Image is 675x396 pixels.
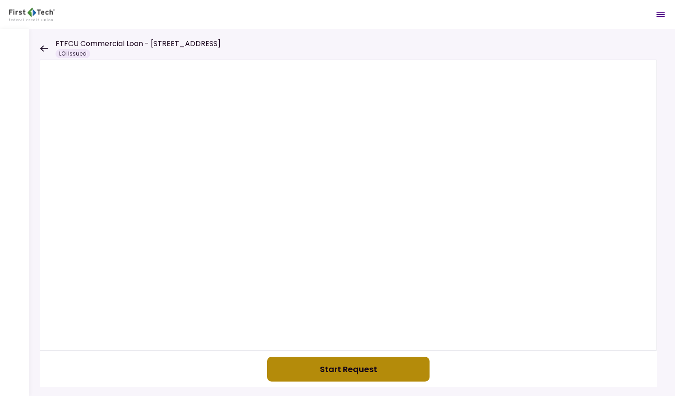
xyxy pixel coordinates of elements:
img: Partner icon [9,8,55,21]
button: Open menu [650,4,671,25]
h1: FTFCU Commercial Loan - [STREET_ADDRESS] [55,38,221,49]
iframe: Welcome [40,60,657,351]
div: LOI Issued [55,49,90,58]
button: Start Request [267,357,430,382]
